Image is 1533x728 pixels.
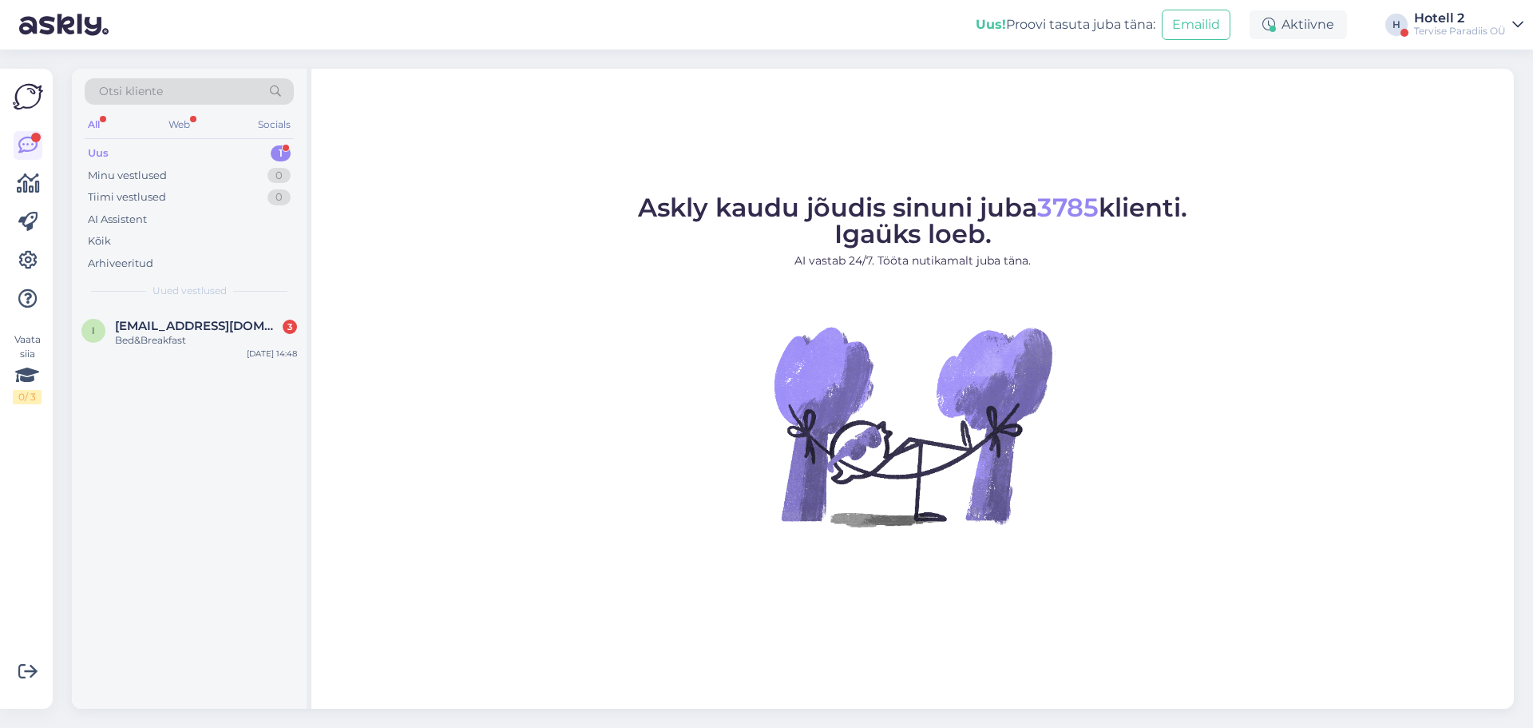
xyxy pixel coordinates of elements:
[638,192,1187,249] span: Askly kaudu jõudis sinuni juba klienti. Igaüks loeb.
[1385,14,1408,36] div: H
[1414,12,1506,25] div: Hotell 2
[115,319,281,333] span: ievaleite@hotmail.com
[769,282,1056,570] img: No Chat active
[638,253,1187,269] p: AI vastab 24/7. Tööta nutikamalt juba täna.
[92,324,95,336] span: i
[88,256,153,272] div: Arhiveeritud
[271,145,291,161] div: 1
[85,114,103,135] div: All
[13,332,42,404] div: Vaata siia
[283,320,297,334] div: 3
[99,83,163,100] span: Otsi kliente
[88,168,167,184] div: Minu vestlused
[976,17,1006,32] b: Uus!
[115,333,297,348] div: Bed&Breakfast
[976,15,1155,34] div: Proovi tasuta juba täna:
[1414,12,1523,38] a: Hotell 2Tervise Paradiis OÜ
[267,189,291,205] div: 0
[88,233,111,249] div: Kõik
[267,168,291,184] div: 0
[1414,25,1506,38] div: Tervise Paradiis OÜ
[1250,10,1347,39] div: Aktiivne
[1162,10,1230,40] button: Emailid
[247,348,297,360] div: [DATE] 14:48
[88,145,109,161] div: Uus
[13,390,42,404] div: 0 / 3
[153,284,227,298] span: Uued vestlused
[1037,192,1099,223] span: 3785
[13,82,43,112] img: Askly Logo
[165,114,193,135] div: Web
[88,189,166,205] div: Tiimi vestlused
[88,212,147,228] div: AI Assistent
[255,114,294,135] div: Socials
